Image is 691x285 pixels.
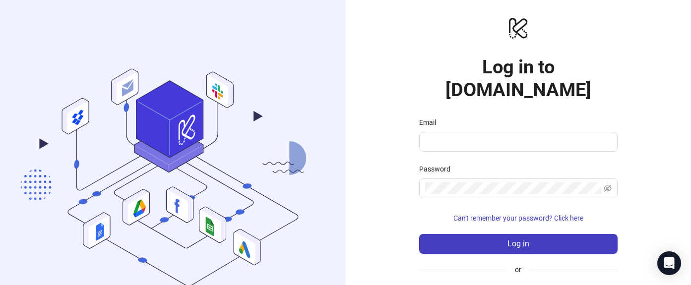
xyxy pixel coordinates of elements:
button: Log in [419,234,618,254]
input: Password [425,182,602,194]
div: Open Intercom Messenger [657,251,681,275]
span: Can't remember your password? Click here [453,214,583,222]
span: eye-invisible [604,184,612,192]
input: Email [425,136,610,148]
label: Email [419,117,442,128]
h1: Log in to [DOMAIN_NAME] [419,56,618,101]
label: Password [419,164,457,174]
span: or [507,264,529,275]
button: Can't remember your password? Click here [419,210,618,226]
span: Log in [507,239,529,248]
a: Can't remember your password? Click here [419,214,618,222]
